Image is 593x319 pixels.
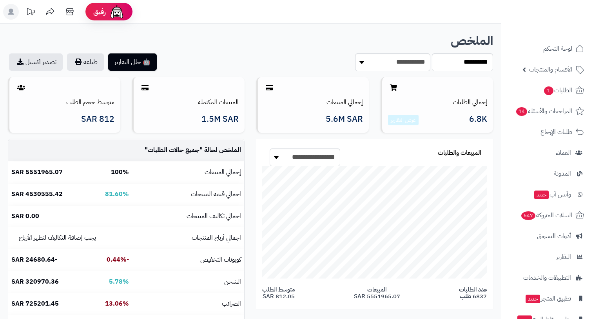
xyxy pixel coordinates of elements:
a: تصدير اكسيل [9,53,63,71]
a: تحديثات المنصة [21,4,40,22]
td: الضرائب [132,293,244,315]
span: رفيق [93,7,106,16]
b: 100% [111,167,129,177]
td: اجمالي قيمة المنتجات [132,183,244,205]
a: المدونة [506,164,588,183]
a: لوحة التحكم [506,39,588,58]
span: التقارير [556,251,571,262]
a: أدوات التسويق [506,227,588,246]
span: أدوات التسويق [537,231,571,242]
span: العملاء [556,147,571,158]
td: إجمالي المبيعات [132,161,244,183]
span: التطبيقات والخدمات [523,272,571,283]
a: المبيعات المكتملة [198,97,239,107]
a: العملاء [506,143,588,162]
span: المراجعات والأسئلة [515,106,572,117]
td: الملخص لحالة " " [132,139,244,161]
span: جديد [534,191,549,199]
button: طباعة [67,53,104,71]
b: 725201.45 SAR [11,299,59,308]
span: 547 [521,211,535,220]
a: طلبات الإرجاع [506,123,588,141]
td: اجمالي أرباح المنتجات [132,227,244,249]
a: إجمالي الطلبات [453,97,487,107]
td: الشحن [132,271,244,293]
span: وآتس آب [533,189,571,200]
a: عرض التقارير [391,116,416,124]
span: عدد الطلبات 6837 طلب [459,286,487,299]
span: الطلبات [543,85,572,96]
b: 5.78% [109,277,129,286]
td: اجمالي تكاليف المنتجات [132,205,244,227]
span: 1 [544,86,553,95]
span: 6.8K [469,115,487,126]
span: الأقسام والمنتجات [529,64,572,75]
span: السلات المتروكة [520,210,572,221]
small: يجب إضافة التكاليف لتظهر الأرباح [19,233,96,242]
span: جميع حالات الطلبات [148,145,199,155]
a: متوسط حجم الطلب [66,97,114,107]
b: 13.06% [105,299,129,308]
span: 812 SAR [81,115,114,124]
b: 5551965.07 SAR [11,167,63,177]
a: التقارير [506,247,588,266]
a: إجمالي المبيعات [326,97,363,107]
span: المبيعات 5551965.07 SAR [354,286,400,299]
b: 81.60% [105,189,129,199]
span: 5.6M SAR [326,115,363,124]
span: المدونة [554,168,571,179]
b: الملخص [451,31,493,50]
h3: المبيعات والطلبات [438,150,481,157]
a: التطبيقات والخدمات [506,268,588,287]
b: -24680.64 SAR [11,255,57,264]
b: -0.44% [107,255,129,264]
b: 0.00 SAR [11,211,39,221]
span: 14 [516,107,527,116]
span: طلبات الإرجاع [540,126,572,137]
span: جديد [526,295,540,303]
a: وآتس آبجديد [506,185,588,204]
span: لوحة التحكم [543,43,572,54]
button: 🤖 حلل التقارير [108,53,157,71]
span: تطبيق المتجر [525,293,571,304]
td: كوبونات التخفيض [132,249,244,271]
a: السلات المتروكة547 [506,206,588,225]
a: المراجعات والأسئلة14 [506,102,588,121]
span: 1.5M SAR [201,115,239,124]
img: logo-2.png [540,20,586,37]
a: الطلبات1 [506,81,588,100]
span: متوسط الطلب 812.05 SAR [262,286,295,299]
a: تطبيق المتجرجديد [506,289,588,308]
b: 4530555.42 SAR [11,189,63,199]
img: ai-face.png [109,4,125,20]
b: 320970.36 SAR [11,277,59,286]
